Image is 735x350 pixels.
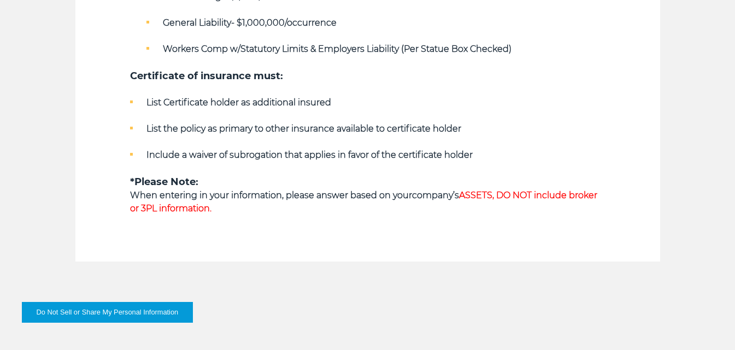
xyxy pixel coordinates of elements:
[146,97,331,108] strong: List Certificate holder as additional insured
[163,17,337,28] strong: General Liability- $1,000,000/occurrence
[163,44,511,54] strong: Workers Comp w/Statutory Limits & Employers Liability (Per Statue Box Checked)
[22,302,193,323] button: Do Not Sell or Share My Personal Information
[680,298,735,350] iframe: Chat Widget
[130,70,283,82] strong: Certificate of insurance must:
[130,176,198,188] strong: *Please Note:
[130,190,412,200] strong: When entering in your information, please answer based on your
[146,150,473,160] strong: Include a waiver of subrogation that applies in favor of the certificate holder
[146,123,461,134] strong: List the policy as primary to other insurance available to certificate holder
